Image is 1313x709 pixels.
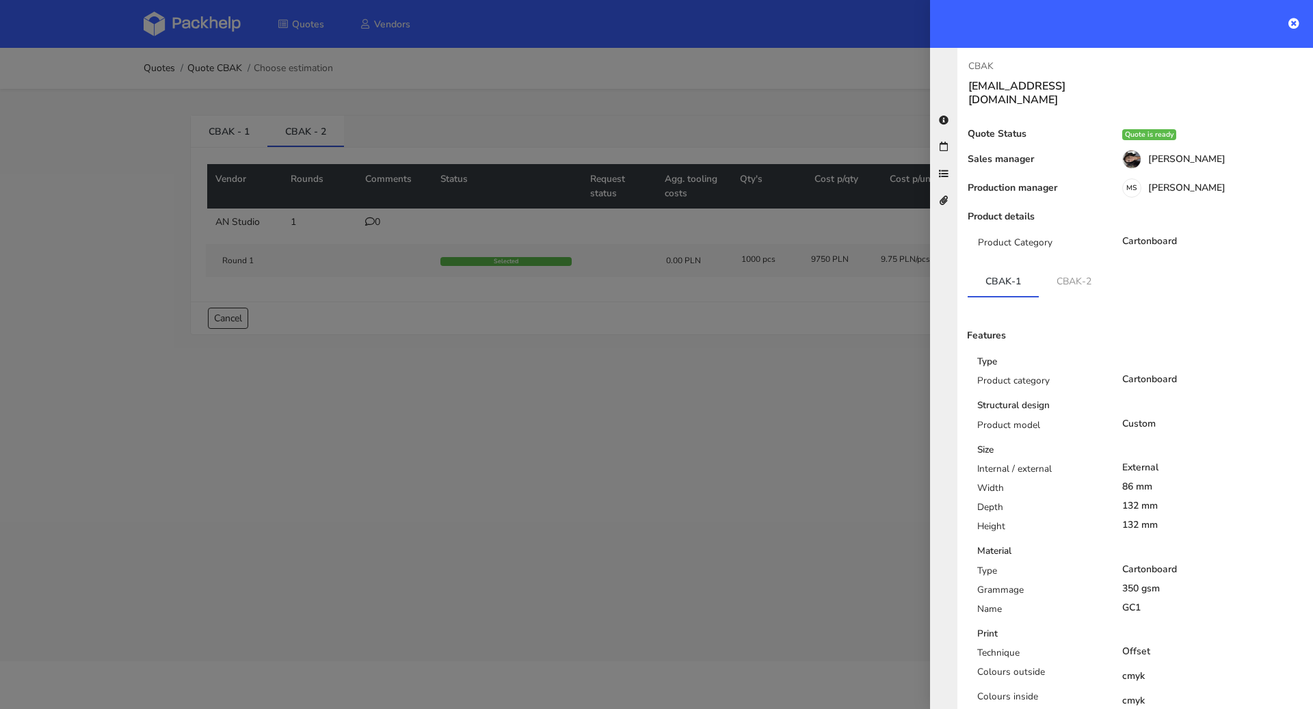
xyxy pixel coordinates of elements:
[977,627,998,640] b: Print
[967,462,1112,481] div: Internal / external
[1106,154,1313,169] div: [PERSON_NAME]
[967,564,1112,583] div: Type
[977,544,1011,557] b: Material
[1122,583,1304,594] div: 350 gsm
[968,266,1039,296] a: CBAK-1
[967,481,1112,500] div: Width
[968,59,1124,74] p: CBAK
[968,79,1124,107] h3: [EMAIL_ADDRESS][DOMAIN_NAME]
[1122,462,1304,473] div: External
[1039,266,1109,296] a: CBAK-2
[1106,183,1313,198] div: [PERSON_NAME]
[967,374,1112,393] div: Product category
[957,330,1106,341] div: Features
[1122,602,1304,613] div: GC1
[1122,129,1176,140] div: Quote is ready
[957,154,1106,169] div: Sales manager
[967,418,1112,438] div: Product model
[1122,646,1304,657] div: Offset
[1123,179,1141,197] span: MS
[1122,520,1304,531] div: 132 mm
[1122,695,1304,706] div: cmyk
[1122,671,1304,682] div: cmyk
[977,399,1050,412] b: Structural design
[1122,374,1304,385] div: Cartonboard
[1122,500,1304,511] div: 132 mm
[957,183,1106,198] div: Production manager
[967,520,1112,539] div: Height
[977,355,997,368] b: Type
[967,602,1112,621] div: Name
[977,443,994,456] b: Size
[1123,150,1141,168] img: h8S1umVeNBiAOoKtbhkmAo4HTPikKnxROMO.jpg
[957,129,1106,140] div: Quote Status
[1122,564,1304,575] div: Cartonboard
[967,665,1112,690] div: Colours outside
[967,583,1112,602] div: Grammage
[1122,481,1304,492] div: 86 mm
[1122,418,1304,429] div: Custom
[967,500,1112,520] div: Depth
[957,211,1106,222] div: Product details
[967,646,1112,665] div: Technique
[968,236,1112,255] div: Product Category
